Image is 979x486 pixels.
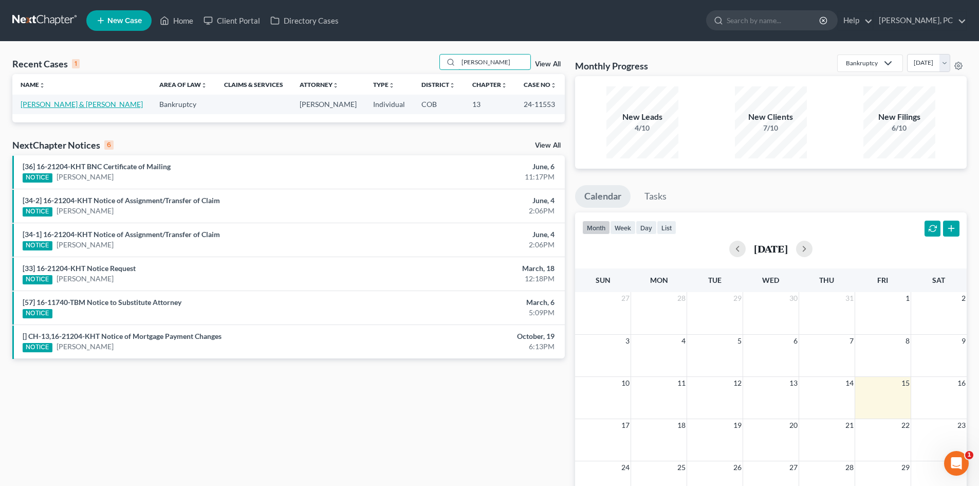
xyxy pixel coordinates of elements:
span: 15 [900,377,911,389]
td: 13 [464,95,515,114]
div: March, 18 [384,263,555,274]
a: [PERSON_NAME] [57,341,114,352]
div: June, 4 [384,195,555,206]
div: 2:06PM [384,206,555,216]
div: 6:13PM [384,341,555,352]
a: Chapterunfold_more [472,81,507,88]
span: 8 [904,335,911,347]
span: 13 [788,377,799,389]
span: New Case [107,17,142,25]
span: 31 [844,292,855,304]
a: View All [535,142,561,149]
a: Tasks [635,185,676,208]
div: March, 6 [384,297,555,308]
span: 17 [620,419,631,431]
a: [PERSON_NAME] [57,172,114,182]
button: day [636,221,657,235]
a: [PERSON_NAME], PC [874,11,966,30]
a: Typeunfold_more [373,81,395,88]
a: [57] 16-11740-TBM Notice to Substitute Attorney [23,298,181,307]
div: June, 6 [384,161,555,172]
div: 5:09PM [384,308,555,318]
span: 7 [848,335,855,347]
div: Recent Cases [12,58,80,70]
span: 14 [844,377,855,389]
div: NextChapter Notices [12,139,114,151]
div: 7/10 [735,123,807,133]
a: Help [838,11,873,30]
span: 26 [732,461,743,474]
a: Directory Cases [265,11,344,30]
span: 27 [620,292,631,304]
h2: [DATE] [754,243,788,254]
a: [PERSON_NAME] [57,274,114,284]
div: NOTICE [23,309,52,318]
a: Home [155,11,198,30]
span: 28 [676,292,687,304]
div: 6/10 [863,123,935,133]
span: Thu [819,276,834,284]
div: 11:17PM [384,172,555,182]
input: Search by name... [727,11,821,30]
span: Mon [650,276,668,284]
span: 23 [956,419,967,431]
span: Fri [877,276,888,284]
button: month [582,221,610,235]
span: 25 [676,461,687,474]
span: 27 [788,461,799,474]
i: unfold_more [389,82,395,88]
button: week [610,221,636,235]
span: 12 [732,377,743,389]
td: Individual [365,95,413,114]
span: Tue [708,276,722,284]
span: Wed [762,276,779,284]
div: NOTICE [23,241,52,250]
i: unfold_more [201,82,207,88]
div: New Leads [606,111,678,123]
div: NOTICE [23,173,52,183]
span: 1 [904,292,911,304]
a: [34-2] 16-21204-KHT Notice of Assignment/Transfer of Claim [23,196,220,205]
a: [36] 16-21204-KHT BNC Certificate of Mailing [23,162,171,171]
span: 28 [844,461,855,474]
span: 5 [736,335,743,347]
span: 19 [732,419,743,431]
h3: Monthly Progress [575,60,648,72]
div: Bankruptcy [846,59,878,67]
i: unfold_more [501,82,507,88]
div: 4/10 [606,123,678,133]
span: 4 [680,335,687,347]
a: Case Nounfold_more [524,81,557,88]
td: [PERSON_NAME] [291,95,365,114]
span: 24 [620,461,631,474]
span: Sun [596,276,611,284]
div: New Clients [735,111,807,123]
div: June, 4 [384,229,555,240]
td: Bankruptcy [151,95,215,114]
a: Area of Lawunfold_more [159,81,207,88]
a: Districtunfold_more [421,81,455,88]
span: 3 [624,335,631,347]
input: Search by name... [458,55,530,69]
a: Client Portal [198,11,265,30]
span: 11 [676,377,687,389]
th: Claims & Services [216,74,291,95]
button: list [657,221,676,235]
div: New Filings [863,111,935,123]
div: NOTICE [23,343,52,352]
span: 2 [960,292,967,304]
a: Attorneyunfold_more [300,81,339,88]
i: unfold_more [333,82,339,88]
td: 24-11553 [515,95,565,114]
a: View All [535,61,561,68]
i: unfold_more [39,82,45,88]
a: [] CH-13,16-21204-KHT Notice of Mortgage Payment Changes [23,332,221,340]
iframe: Intercom live chat [944,451,969,476]
i: unfold_more [449,82,455,88]
div: 2:06PM [384,240,555,250]
i: unfold_more [550,82,557,88]
div: October, 19 [384,331,555,341]
span: 10 [620,377,631,389]
span: 29 [732,292,743,304]
a: [PERSON_NAME] [57,240,114,250]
